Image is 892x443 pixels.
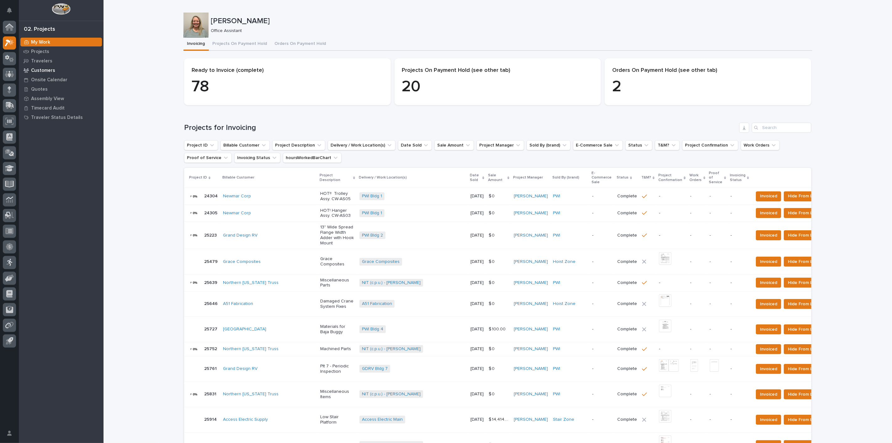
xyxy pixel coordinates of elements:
button: Invoiced [756,324,781,334]
p: - [730,366,748,371]
p: Travelers [31,58,52,64]
button: Project Description [272,140,325,150]
p: 78 [192,77,383,96]
button: E-Commerce Sale [573,140,623,150]
button: Invoiced [756,415,781,425]
a: PWI [553,327,560,332]
p: My Work [31,40,50,45]
p: Low Stair Platform [320,414,354,425]
span: Hide From List [788,232,817,239]
p: - [690,346,705,352]
tr: 2576125761 Grand Design RV Plt 7 - Periodic InspectionGDRV Bldg 7 [DATE]$ 0$ 0 [PERSON_NAME] PWI ... [184,356,831,382]
p: Damaged Crane System Fixes [320,299,354,309]
p: $ 0 [489,258,496,264]
p: 13" Wide Spread Flange Width Adder with Hook Mount [320,225,354,246]
a: Onsite Calendar [19,75,104,84]
a: PWI [553,392,560,397]
p: - [592,417,612,422]
tr: 2547925479 Grace Composites Grace CompositesGrace Composites [DATE]$ 0$ 0 [PERSON_NAME] Hoist Zon... [184,249,831,275]
a: Grace Composites [223,259,261,264]
p: - [730,211,748,216]
tr: 2572725727 [GEOGRAPHIC_DATA] Materials for Baja BuggyPWI Bldg 4 [DATE]$ 100.00$ 100.00 [PERSON_NA... [184,317,831,342]
p: - [659,211,685,216]
tr: 2575225752 Northern [US_STATE] Truss Machined PartsNIT (c.p.u.) - [PERSON_NAME] [DATE]$ 0$ 0 [PER... [184,342,831,356]
button: Hide From List [784,389,821,399]
p: Complete [617,417,637,422]
span: Hide From List [788,416,817,424]
button: Invoiced [756,389,781,399]
p: [DATE] [470,211,484,216]
button: Status [625,140,652,150]
button: Projects On Payment Hold [209,38,271,51]
p: $ 14,414.00 [489,416,510,422]
button: Hide From List [784,191,821,201]
p: - [710,417,725,422]
p: [PERSON_NAME] [211,17,810,26]
p: - [592,346,612,352]
a: Stair Zone [553,417,574,422]
a: PWI [553,280,560,286]
button: Hide From List [784,230,821,240]
button: Work Orders [741,140,780,150]
p: 2 [612,77,804,96]
p: HOT!! Trolley Assy. CW-AS05 [320,191,354,202]
p: 25646 [204,300,219,307]
p: - [690,392,705,397]
p: Complete [617,259,637,264]
p: Orders On Payment Hold (see other tab) [612,67,804,74]
span: Invoiced [760,365,777,373]
p: Complete [617,346,637,352]
a: PWI Bldg 1 [362,194,382,199]
p: 25479 [204,258,219,264]
button: Project Confirmation [682,140,738,150]
span: Invoiced [760,326,777,333]
a: PWI [553,346,560,352]
a: A51 Fabrication [362,301,392,307]
p: - [710,392,725,397]
p: Miscellaneous Items [320,389,354,400]
a: [GEOGRAPHIC_DATA] [223,327,266,332]
button: Hide From List [784,324,821,334]
p: - [730,301,748,307]
p: [DATE] [470,417,484,422]
span: Invoiced [760,192,777,200]
button: Notifications [3,4,16,17]
p: - [690,280,705,286]
div: Search [752,123,811,133]
p: $ 0 [489,232,496,238]
p: 20 [402,77,594,96]
p: - [710,211,725,216]
p: E-Commerce Sale [592,170,613,186]
button: hoursWorkedBarChart [283,153,342,163]
p: 25752 [204,345,218,352]
p: 25831 [204,390,218,397]
button: Sale Amount [434,140,474,150]
p: - [690,211,705,216]
p: Projects [31,49,49,55]
p: - [730,346,748,352]
p: [DATE] [470,392,484,397]
a: Northern [US_STATE] Truss [223,392,279,397]
a: [PERSON_NAME] [514,233,548,238]
p: - [659,233,685,238]
a: Traveler Status Details [19,113,104,122]
span: Invoiced [760,345,777,353]
p: Ready to Invoice (complete) [192,67,383,74]
p: - [690,233,705,238]
p: [DATE] [470,327,484,332]
p: Miscellaneous Parts [320,278,354,288]
span: Hide From List [788,300,817,308]
p: Office Assistant [211,28,807,34]
a: Timecard Audit [19,103,104,113]
a: Newmar Corp [223,194,251,199]
h1: Projects for Invoicing [184,123,737,132]
p: - [690,301,705,307]
a: [PERSON_NAME] [514,392,548,397]
span: Hide From List [788,209,817,217]
a: Northern [US_STATE] Truss [223,280,279,286]
p: - [592,392,612,397]
button: Invoicing Status [234,153,280,163]
a: PWI [553,233,560,238]
a: Hoist Zone [553,301,576,307]
div: 02. Projects [24,26,55,33]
